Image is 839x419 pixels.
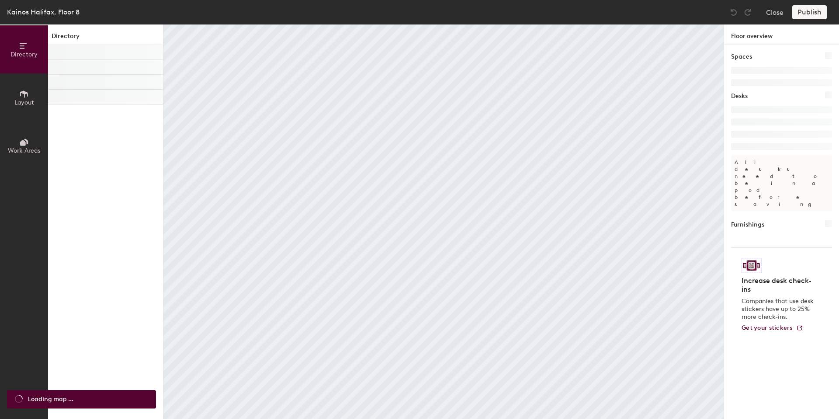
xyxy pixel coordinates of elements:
[729,8,738,17] img: Undo
[743,8,752,17] img: Redo
[766,5,784,19] button: Close
[724,24,839,45] h1: Floor overview
[742,276,816,294] h4: Increase desk check-ins
[28,395,73,404] span: Loading map ...
[742,325,803,332] a: Get your stickers
[731,155,832,211] p: All desks need to be in a pod before saving
[742,258,762,273] img: Sticker logo
[14,99,34,106] span: Layout
[742,324,793,332] span: Get your stickers
[163,24,724,419] canvas: Map
[731,52,752,62] h1: Spaces
[731,91,748,101] h1: Desks
[742,297,816,321] p: Companies that use desk stickers have up to 25% more check-ins.
[10,51,38,58] span: Directory
[7,7,80,17] div: Kainos Halifax, Floor 8
[8,147,40,154] span: Work Areas
[731,220,764,230] h1: Furnishings
[48,31,163,45] h1: Directory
